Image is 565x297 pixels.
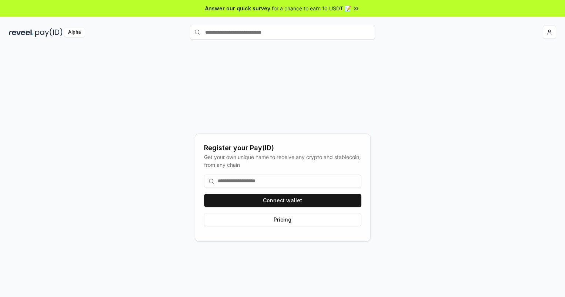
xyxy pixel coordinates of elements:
button: Pricing [204,213,361,226]
div: Get your own unique name to receive any crypto and stablecoin, from any chain [204,153,361,169]
span: Answer our quick survey [205,4,270,12]
img: pay_id [35,28,63,37]
span: for a chance to earn 10 USDT 📝 [272,4,351,12]
div: Alpha [64,28,85,37]
img: reveel_dark [9,28,34,37]
div: Register your Pay(ID) [204,143,361,153]
button: Connect wallet [204,194,361,207]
